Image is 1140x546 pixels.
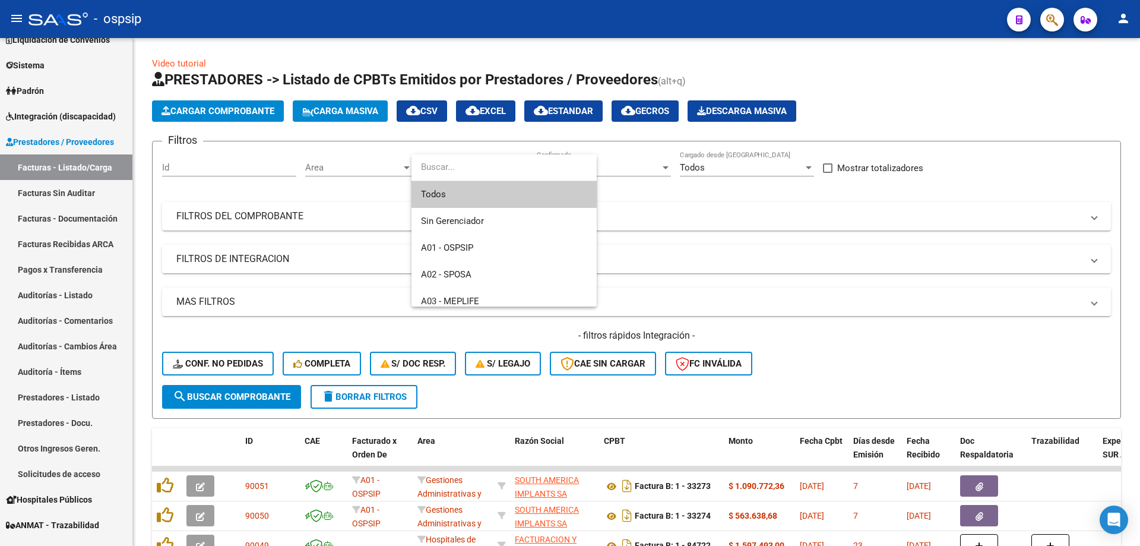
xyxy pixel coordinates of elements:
[1100,506,1128,534] div: Open Intercom Messenger
[421,269,471,280] span: A02 - SPOSA
[421,216,484,226] span: Sin Gerenciador
[421,242,473,253] span: A01 - OSPSIP
[421,181,587,208] span: Todos
[411,154,597,181] input: dropdown search
[421,296,479,307] span: A03 - MEPLIFE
